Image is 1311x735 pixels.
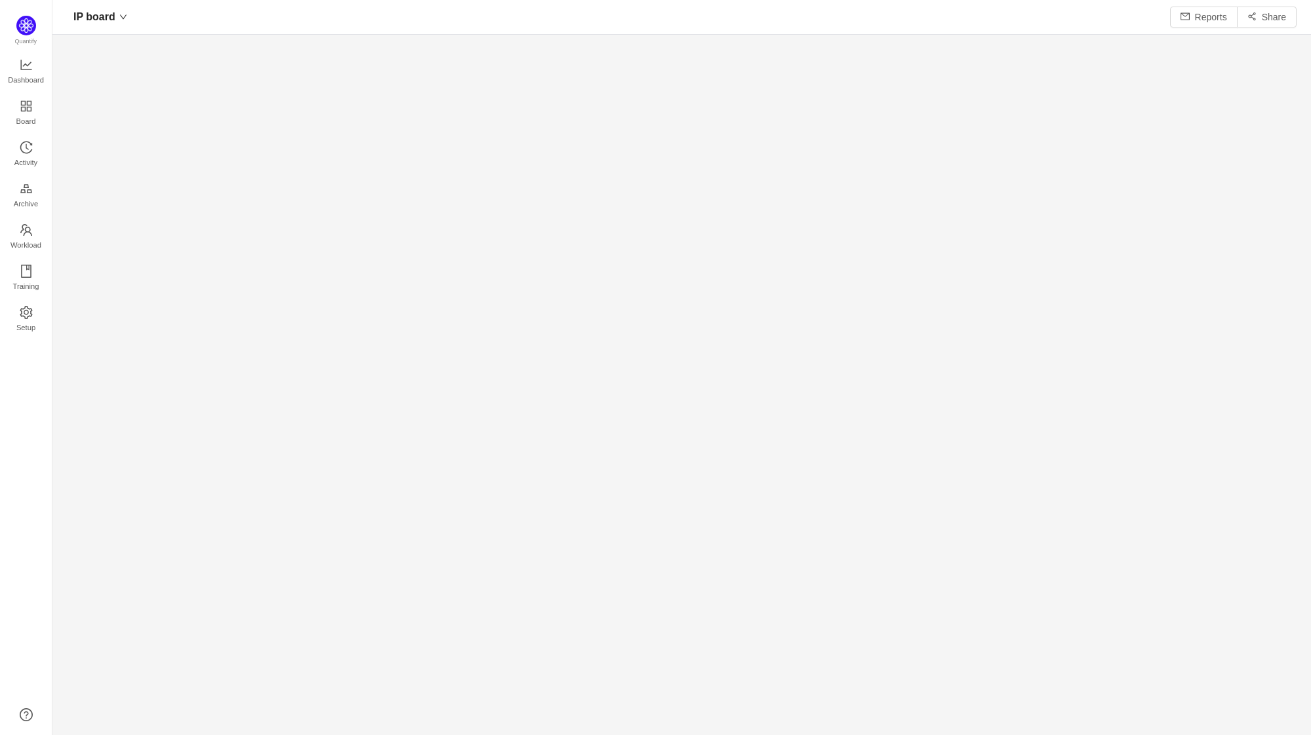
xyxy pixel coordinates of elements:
span: IP board [73,7,115,28]
i: icon: book [20,265,33,278]
span: Board [16,108,36,134]
span: Archive [14,191,38,217]
span: Activity [14,149,37,176]
button: icon: share-altShare [1237,7,1297,28]
a: Workload [20,224,33,250]
i: icon: setting [20,306,33,319]
span: Workload [10,232,41,258]
span: Training [12,273,39,299]
i: icon: down [119,13,127,21]
span: Dashboard [8,67,44,93]
img: Quantify [16,16,36,35]
i: icon: history [20,141,33,154]
a: Board [20,100,33,126]
a: Dashboard [20,59,33,85]
i: icon: line-chart [20,58,33,71]
i: icon: team [20,223,33,236]
a: Archive [20,183,33,209]
span: Quantify [15,38,37,45]
i: icon: gold [20,182,33,195]
button: icon: mailReports [1170,7,1238,28]
a: Training [20,265,33,292]
a: icon: question-circle [20,708,33,721]
span: Setup [16,314,35,341]
a: Activity [20,141,33,168]
a: Setup [20,307,33,333]
i: icon: appstore [20,100,33,113]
